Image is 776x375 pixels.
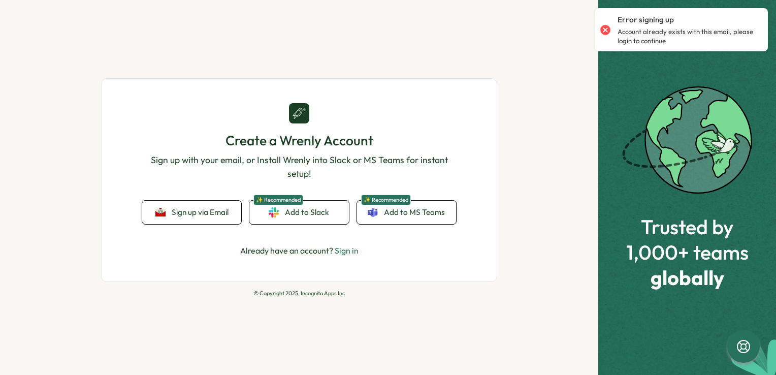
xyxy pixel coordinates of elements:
[361,195,411,205] span: ✨ Recommended
[101,290,497,297] p: © Copyright 2025, Incognito Apps Inc
[172,208,229,217] span: Sign up via Email
[335,245,359,256] a: Sign in
[357,201,456,224] a: ✨ RecommendedAdd to MS Teams
[285,207,329,218] span: Add to Slack
[626,215,749,238] span: Trusted by
[618,14,674,25] p: Error signing up
[240,244,359,257] p: Already have an account?
[626,266,749,289] span: globally
[618,27,758,45] p: Account already exists with this email, please login to continue
[142,132,456,149] h1: Create a Wrenly Account
[626,241,749,263] span: 1,000+ teams
[142,201,241,224] button: Sign up via Email
[142,153,456,180] p: Sign up with your email, or Install Wrenly into Slack or MS Teams for instant setup!
[253,195,303,205] span: ✨ Recommended
[384,207,445,218] span: Add to MS Teams
[249,201,348,224] a: ✨ RecommendedAdd to Slack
